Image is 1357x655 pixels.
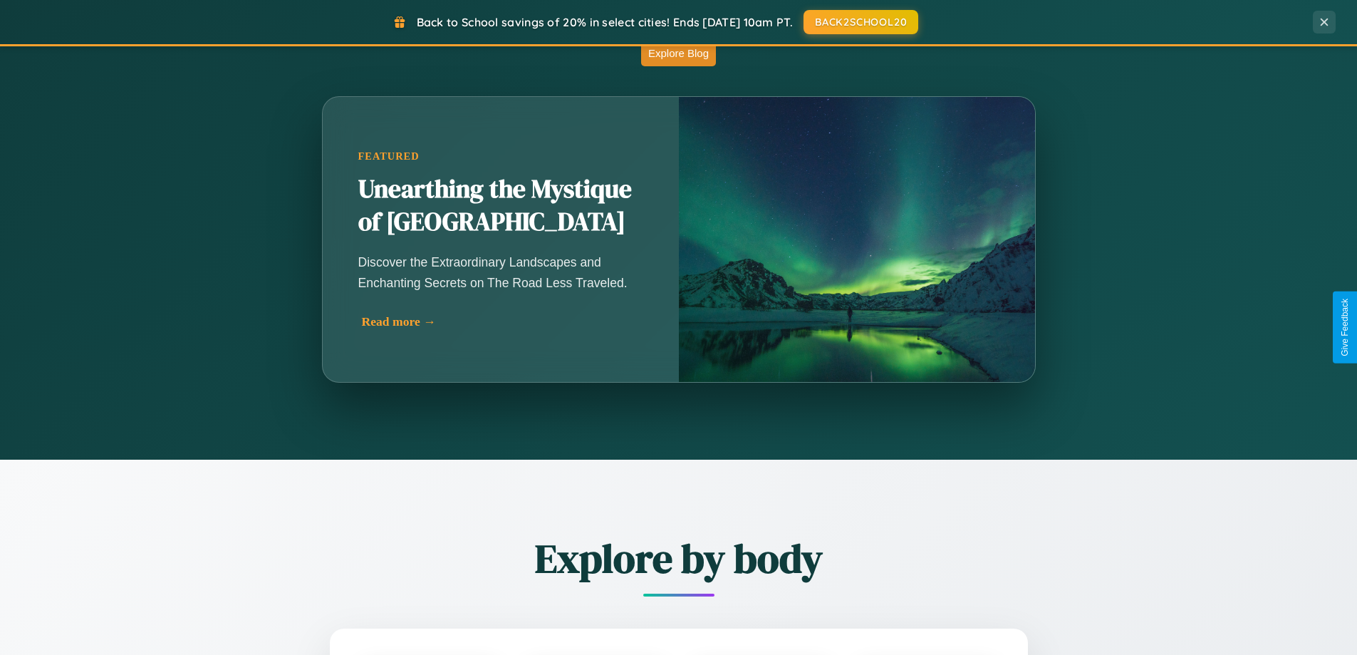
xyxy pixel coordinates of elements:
[358,173,643,239] h2: Unearthing the Mystique of [GEOGRAPHIC_DATA]
[358,252,643,292] p: Discover the Extraordinary Landscapes and Enchanting Secrets on The Road Less Traveled.
[417,15,793,29] span: Back to School savings of 20% in select cities! Ends [DATE] 10am PT.
[251,531,1106,586] h2: Explore by body
[804,10,918,34] button: BACK2SCHOOL20
[358,150,643,163] div: Featured
[1340,299,1350,356] div: Give Feedback
[641,40,716,66] button: Explore Blog
[362,314,647,329] div: Read more →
